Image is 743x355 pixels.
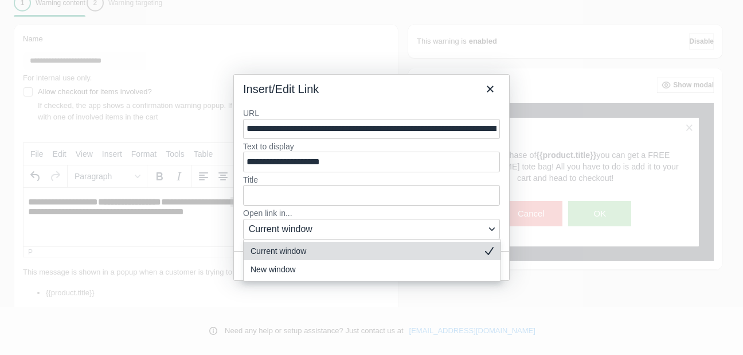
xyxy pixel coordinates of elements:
span: Current window [249,222,486,236]
div: Current window [251,244,478,258]
div: New window [251,263,478,276]
div: New window [244,260,500,279]
label: Title [243,175,500,185]
body: Rich Text Area. Press ALT-0 for help. [5,9,361,30]
button: Close [480,79,500,99]
button: Open link in... [243,219,500,240]
div: Insert/Edit Link [243,82,319,97]
div: Current window [244,242,500,260]
label: Text to display [243,141,500,152]
label: URL [243,108,500,118]
label: Open link in... [243,208,500,218]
